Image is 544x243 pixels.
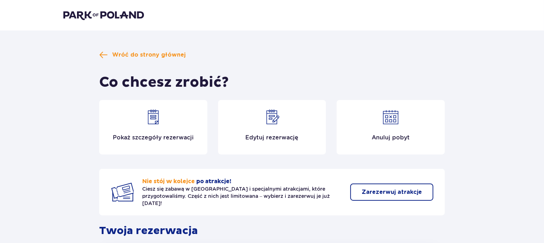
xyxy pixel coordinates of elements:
[142,178,195,185] span: Nie stój w kolejce
[145,109,162,126] img: Show details icon
[99,73,229,91] h1: Co chcesz zrobić?
[142,185,342,207] p: Ciesz się zabawą w [GEOGRAPHIC_DATA] i specjalnymi atrakcjami, które przygotowaliśmy. Część z nic...
[372,134,410,142] p: Anuluj pobyt
[350,184,433,201] button: Zarezerwuj atrakcje
[111,181,134,204] img: Two tickets icon
[99,224,445,238] p: Twoja rezerwacja
[196,178,231,185] span: po atrakcje!
[362,188,422,196] p: Zarezerwuj atrakcje
[63,10,144,20] img: Park of Poland logo
[112,51,186,59] span: Wróć do strony głównej
[245,134,298,142] p: Edytuj rezerwację
[113,134,194,142] p: Pokaż szczegóły rezerwacji
[99,51,186,59] a: Wróć do strony głównej
[382,109,399,126] img: Cancel reservation icon
[263,109,280,126] img: Edit reservation icon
